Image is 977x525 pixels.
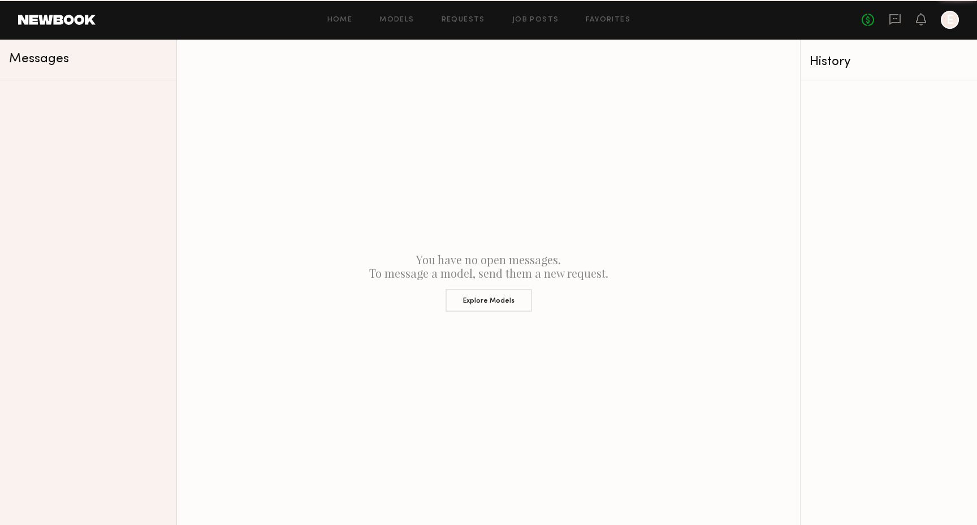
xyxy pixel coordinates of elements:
a: Requests [442,16,485,24]
div: History [810,55,968,68]
a: Favorites [586,16,630,24]
div: You have no open messages. To message a model, send them a new request. [177,40,800,525]
a: E [941,11,959,29]
a: Models [379,16,414,24]
button: Explore Models [446,289,532,312]
a: Job Posts [512,16,559,24]
span: Messages [9,53,69,66]
a: Explore Models [186,280,791,312]
a: Home [327,16,353,24]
